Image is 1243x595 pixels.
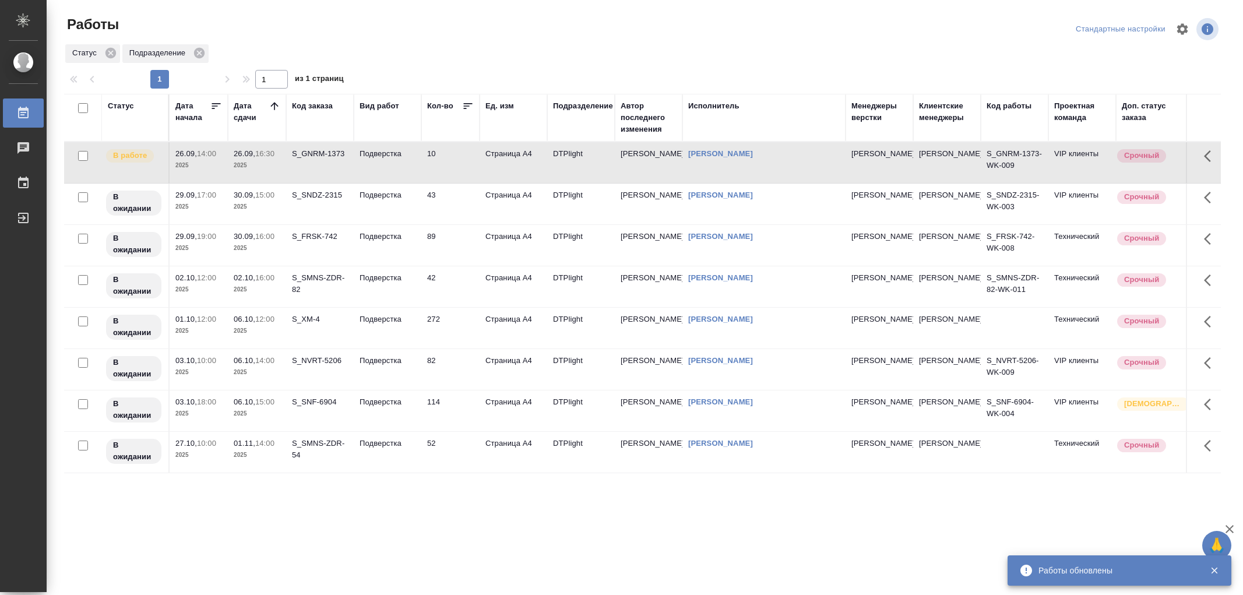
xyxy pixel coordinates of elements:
a: [PERSON_NAME] [688,315,753,323]
div: S_GNRM-1373 [292,148,348,160]
td: DTPlight [547,142,615,183]
p: 2025 [175,160,222,171]
p: Подверстка [360,272,415,284]
p: Подверстка [360,231,415,242]
td: VIP клиенты [1048,184,1116,224]
td: Страница А4 [480,432,547,473]
a: [PERSON_NAME] [688,149,753,158]
p: 16:00 [255,232,274,241]
p: 14:00 [255,356,274,365]
p: Подверстка [360,189,415,201]
p: Срочный [1124,357,1159,368]
td: [PERSON_NAME] [615,432,682,473]
a: [PERSON_NAME] [688,273,753,282]
button: Закрыть [1202,565,1226,576]
td: [PERSON_NAME] [615,142,682,183]
td: Страница А4 [480,349,547,390]
p: 19:00 [197,232,216,241]
p: 01.11, [234,439,255,448]
td: VIP клиенты [1048,349,1116,390]
td: Технический [1048,225,1116,266]
div: S_FRSK-742 [292,231,348,242]
td: 82 [421,349,480,390]
p: 02.10, [234,273,255,282]
div: Проектная команда [1054,100,1110,124]
a: [PERSON_NAME] [688,356,753,365]
td: [PERSON_NAME] [615,349,682,390]
p: 03.10, [175,356,197,365]
td: S_SMNS-ZDR-82-WK-011 [981,266,1048,307]
p: Срочный [1124,150,1159,161]
td: [PERSON_NAME] [913,142,981,183]
div: Исполнитель назначен, приступать к работе пока рано [105,355,163,382]
p: [PERSON_NAME] [851,189,907,201]
div: S_SNDZ-2315 [292,189,348,201]
td: S_SNDZ-2315-WK-003 [981,184,1048,224]
p: 17:00 [197,191,216,199]
p: Срочный [1124,191,1159,203]
div: Дата сдачи [234,100,269,124]
div: Исполнитель назначен, приступать к работе пока рано [105,272,163,300]
p: 26.09, [234,149,255,158]
td: 89 [421,225,480,266]
p: 30.09, [234,232,255,241]
p: 01.10, [175,315,197,323]
button: Здесь прячутся важные кнопки [1197,225,1225,253]
td: DTPlight [547,266,615,307]
p: Срочный [1124,233,1159,244]
p: 26.09, [175,149,197,158]
button: Здесь прячутся важные кнопки [1197,349,1225,377]
div: S_NVRT-5206 [292,355,348,367]
p: [PERSON_NAME] [851,314,907,325]
div: Дата начала [175,100,210,124]
div: Работы обновлены [1038,565,1192,576]
p: Подразделение [129,47,189,59]
div: Автор последнего изменения [621,100,677,135]
td: [PERSON_NAME] [615,225,682,266]
div: Код заказа [292,100,333,112]
p: 2025 [175,201,222,213]
td: 42 [421,266,480,307]
button: 🙏 [1202,531,1231,560]
p: 12:00 [197,315,216,323]
button: Здесь прячутся важные кнопки [1197,266,1225,294]
a: [PERSON_NAME] [688,232,753,241]
div: Исполнитель назначен, приступать к работе пока рано [105,396,163,424]
p: [PERSON_NAME] [851,148,907,160]
p: 02.10, [175,273,197,282]
p: 03.10, [175,397,197,406]
div: Исполнитель назначен, приступать к работе пока рано [105,314,163,341]
td: S_GNRM-1373-WK-009 [981,142,1048,183]
td: [PERSON_NAME] [913,308,981,348]
p: [PERSON_NAME] [851,396,907,408]
p: 14:00 [197,149,216,158]
td: [PERSON_NAME] [913,225,981,266]
p: Подверстка [360,355,415,367]
p: 2025 [175,408,222,420]
td: DTPlight [547,308,615,348]
div: Менеджеры верстки [851,100,907,124]
td: Страница А4 [480,390,547,431]
p: 06.10, [234,315,255,323]
td: Страница А4 [480,308,547,348]
p: 2025 [234,408,280,420]
p: Срочный [1124,274,1159,286]
p: 30.09, [234,191,255,199]
p: В ожидании [113,191,154,214]
td: VIP клиенты [1048,390,1116,431]
div: Клиентские менеджеры [919,100,975,124]
button: Здесь прячутся важные кнопки [1197,432,1225,460]
p: 2025 [175,284,222,295]
td: Страница А4 [480,266,547,307]
p: 29.09, [175,232,197,241]
button: Здесь прячутся важные кнопки [1197,142,1225,170]
p: В ожидании [113,233,154,256]
div: S_SNF-6904 [292,396,348,408]
p: 27.10, [175,439,197,448]
td: 272 [421,308,480,348]
button: Здесь прячутся важные кнопки [1197,184,1225,212]
td: S_FRSK-742-WK-008 [981,225,1048,266]
span: Настроить таблицу [1168,15,1196,43]
td: S_NVRT-5206-WK-009 [981,349,1048,390]
button: Здесь прячутся важные кнопки [1197,308,1225,336]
